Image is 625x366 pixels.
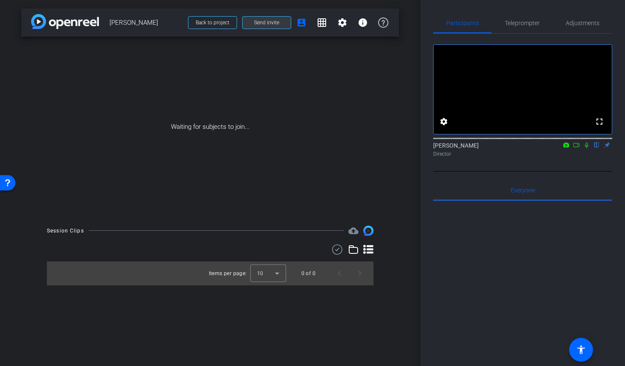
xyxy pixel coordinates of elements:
[358,17,368,28] mat-icon: info
[592,141,602,148] mat-icon: flip
[21,37,399,217] div: Waiting for subjects to join...
[110,14,183,31] span: [PERSON_NAME]
[301,269,315,278] div: 0 of 0
[446,20,479,26] span: Participants
[566,20,599,26] span: Adjustments
[348,226,359,236] mat-icon: cloud_upload
[196,20,229,26] span: Back to project
[209,269,247,278] div: Items per page:
[433,150,612,158] div: Director
[439,116,449,127] mat-icon: settings
[254,19,279,26] span: Send invite
[433,141,612,158] div: [PERSON_NAME]
[505,20,540,26] span: Teleprompter
[511,187,535,193] span: Everyone
[296,17,307,28] mat-icon: account_box
[594,116,605,127] mat-icon: fullscreen
[31,14,99,29] img: app-logo
[350,263,370,284] button: Next page
[317,17,327,28] mat-icon: grid_on
[576,345,586,355] mat-icon: accessibility
[188,16,237,29] button: Back to project
[348,226,359,236] span: Destinations for your clips
[242,16,291,29] button: Send invite
[47,227,84,235] div: Session Clips
[363,226,373,236] img: Session clips
[337,17,347,28] mat-icon: settings
[329,263,350,284] button: Previous page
